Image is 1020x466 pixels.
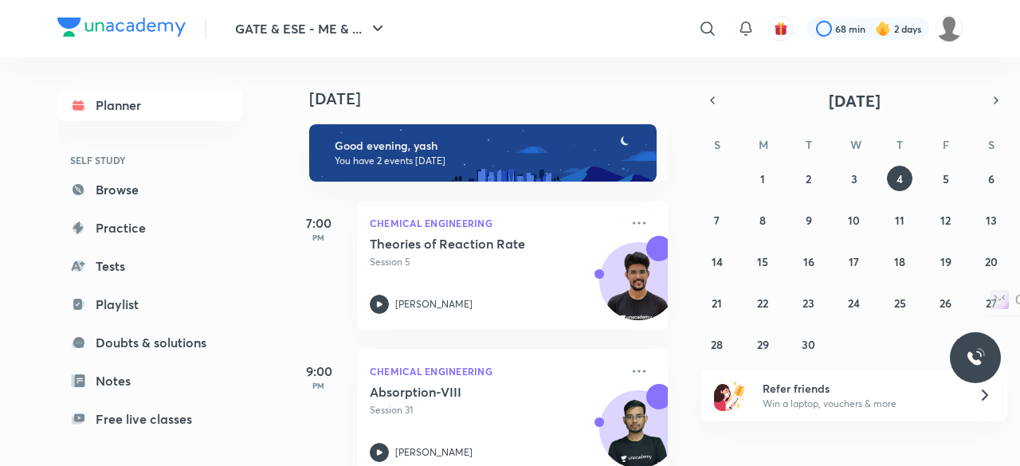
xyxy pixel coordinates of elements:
[759,213,766,228] abbr: September 8, 2025
[287,213,351,233] h5: 7:00
[887,207,912,233] button: September 11, 2025
[57,18,186,41] a: Company Logo
[309,124,657,182] img: evening
[712,254,723,269] abbr: September 14, 2025
[796,166,822,191] button: September 2, 2025
[848,213,860,228] abbr: September 10, 2025
[714,137,720,152] abbr: Sunday
[802,296,814,311] abbr: September 23, 2025
[287,362,351,381] h5: 9:00
[887,249,912,274] button: September 18, 2025
[940,296,951,311] abbr: September 26, 2025
[796,331,822,357] button: September 30, 2025
[985,254,998,269] abbr: September 20, 2025
[936,15,963,42] img: yash Singh
[750,207,775,233] button: September 8, 2025
[966,348,985,367] img: ttu
[850,137,861,152] abbr: Wednesday
[887,290,912,315] button: September 25, 2025
[704,207,730,233] button: September 7, 2025
[796,290,822,315] button: September 23, 2025
[704,331,730,357] button: September 28, 2025
[750,249,775,274] button: September 15, 2025
[875,21,891,37] img: streak
[806,171,811,186] abbr: September 2, 2025
[57,89,242,121] a: Planner
[395,297,473,311] p: [PERSON_NAME]
[704,249,730,274] button: September 14, 2025
[986,213,997,228] abbr: September 13, 2025
[750,166,775,191] button: September 1, 2025
[395,445,473,460] p: [PERSON_NAME]
[757,254,768,269] abbr: September 15, 2025
[57,174,242,206] a: Browse
[370,213,620,233] p: Chemical Engineering
[57,18,186,37] img: Company Logo
[57,327,242,358] a: Doubts & solutions
[979,166,1004,191] button: September 6, 2025
[979,207,1004,233] button: September 13, 2025
[724,89,985,112] button: [DATE]
[796,249,822,274] button: September 16, 2025
[760,171,765,186] abbr: September 1, 2025
[750,331,775,357] button: September 29, 2025
[895,213,904,228] abbr: September 11, 2025
[370,362,620,381] p: Chemical Engineering
[841,290,867,315] button: September 24, 2025
[896,137,903,152] abbr: Thursday
[988,137,994,152] abbr: Saturday
[796,207,822,233] button: September 9, 2025
[57,250,242,282] a: Tests
[887,166,912,191] button: September 4, 2025
[763,397,959,411] p: Win a laptop, vouchers & more
[287,233,351,242] p: PM
[940,254,951,269] abbr: September 19, 2025
[933,207,959,233] button: September 12, 2025
[226,13,397,45] button: GATE & ESE - ME & ...
[57,365,242,397] a: Notes
[370,384,568,400] h5: Absorption-VIII
[896,171,903,186] abbr: September 4, 2025
[829,90,881,112] span: [DATE]
[768,16,794,41] button: avatar
[370,255,620,269] p: Session 5
[711,337,723,352] abbr: September 28, 2025
[714,213,720,228] abbr: September 7, 2025
[806,213,812,228] abbr: September 9, 2025
[309,89,684,108] h4: [DATE]
[335,155,642,167] p: You have 2 events [DATE]
[841,166,867,191] button: September 3, 2025
[943,171,949,186] abbr: September 5, 2025
[757,296,768,311] abbr: September 22, 2025
[370,236,568,252] h5: Theories of Reaction Rate
[57,212,242,244] a: Practice
[894,254,905,269] abbr: September 18, 2025
[940,213,951,228] abbr: September 12, 2025
[600,251,677,327] img: Avatar
[57,147,242,174] h6: SELF STUDY
[763,380,959,397] h6: Refer friends
[848,296,860,311] abbr: September 24, 2025
[988,171,994,186] abbr: September 6, 2025
[57,288,242,320] a: Playlist
[979,290,1004,315] button: September 27, 2025
[712,296,722,311] abbr: September 21, 2025
[774,22,788,36] img: avatar
[759,137,768,152] abbr: Monday
[933,290,959,315] button: September 26, 2025
[943,137,949,152] abbr: Friday
[287,381,351,390] p: PM
[757,337,769,352] abbr: September 29, 2025
[933,166,959,191] button: September 5, 2025
[841,207,867,233] button: September 10, 2025
[841,249,867,274] button: September 17, 2025
[714,379,746,411] img: referral
[57,403,242,435] a: Free live classes
[851,171,857,186] abbr: September 3, 2025
[335,139,642,153] h6: Good evening, yash
[806,137,812,152] abbr: Tuesday
[933,249,959,274] button: September 19, 2025
[370,403,620,417] p: Session 31
[704,290,730,315] button: September 21, 2025
[894,296,906,311] abbr: September 25, 2025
